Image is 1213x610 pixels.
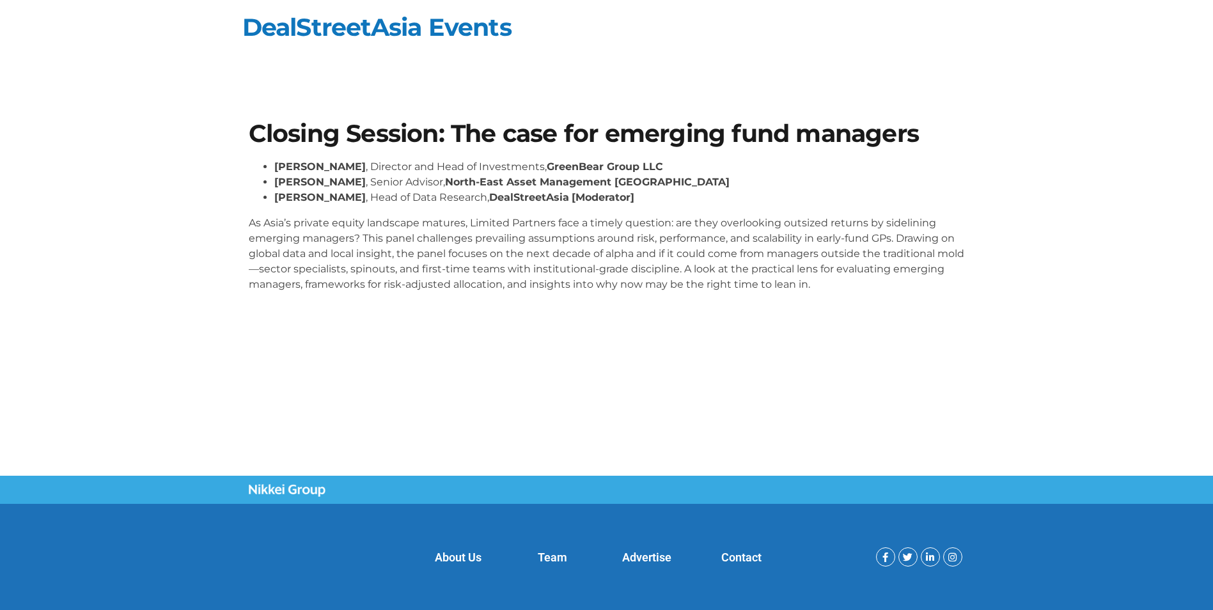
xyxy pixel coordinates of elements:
strong: [Moderator] [572,191,634,203]
li: , Head of Data Research, [274,190,965,205]
a: Team [538,551,567,564]
a: DealStreetAsia Events [242,12,512,42]
li: , Senior Advisor, [274,175,965,190]
a: Advertise [622,551,671,564]
h1: Closing Session: The case for emerging fund managers [249,121,965,146]
a: About Us [435,551,481,564]
strong: North-East Asset Management [GEOGRAPHIC_DATA] [445,176,730,188]
strong: [PERSON_NAME] [274,160,366,173]
strong: GreenBear Group LLC [547,160,663,173]
strong: [PERSON_NAME] [274,191,366,203]
a: Contact [721,551,762,564]
li: , Director and Head of Investments, [274,159,965,175]
strong: [PERSON_NAME] [274,176,366,188]
p: As Asia’s private equity landscape matures, Limited Partners face a timely question: are they ove... [249,215,965,292]
img: Nikkei Group [249,484,325,497]
strong: DealStreetAsia [489,191,569,203]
